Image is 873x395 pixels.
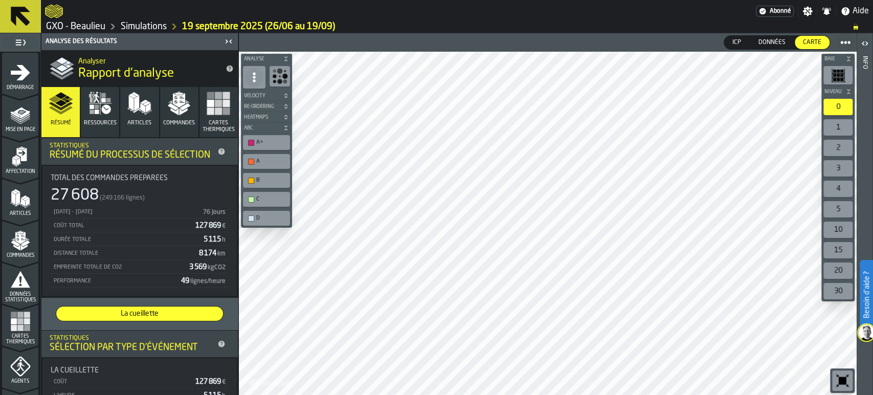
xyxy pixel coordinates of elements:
[821,220,855,240] div: button-toolbar-undefined
[242,93,281,99] span: Velocity
[817,6,836,16] label: button-toggle-Notifications
[2,169,38,174] span: Affectation
[242,104,281,109] span: Re-Ordering
[51,246,229,260] div: StatList-item-Distance totale
[256,139,287,146] div: A+
[51,174,229,182] div: Title
[51,375,229,388] div: StatList-item-Coût
[821,117,855,138] div: button-toolbar-undefined
[53,379,191,385] div: Coût
[53,264,185,271] div: Empreinte totale de CO2
[53,250,195,257] div: Distance totale
[241,112,292,122] button: button-
[821,158,855,179] div: button-toolbar-undefined
[43,38,221,45] div: Analyse des résultats
[78,65,174,82] span: Rapport d'analyse
[51,232,229,246] div: StatList-item-Durée totale
[245,137,288,148] div: A+
[857,33,872,395] header: Info
[2,85,38,91] span: Démarrage
[195,222,227,229] span: 127 869
[823,181,853,197] div: 4
[204,236,227,243] span: 5 115
[51,186,99,205] div: 27 608
[245,213,288,224] div: D
[823,99,853,115] div: 0
[724,36,749,49] div: thumb
[241,209,292,228] div: button-toolbar-undefined
[50,342,213,353] div: Sélection par type d'événement
[830,368,855,393] div: button-toolbar-undefined
[821,281,855,301] div: button-toolbar-undefined
[795,36,830,49] div: thumb
[823,242,853,258] div: 15
[53,278,177,284] div: Performance
[208,265,226,271] span: kgCO2
[2,346,38,387] li: menu Agents
[756,6,794,17] div: Abonnement au menu
[127,120,151,126] span: Articles
[821,54,855,64] button: button-
[2,292,38,303] span: Données statistiques
[241,54,292,64] button: button-
[41,33,238,50] header: Analyse des résultats
[56,306,223,321] div: thumb
[245,156,288,167] div: A
[823,160,853,177] div: 3
[2,334,38,345] span: Cartes thermiques
[2,379,38,384] span: Agents
[799,38,825,47] span: Carte
[222,223,226,229] span: €
[51,274,229,288] div: StatList-item-Performance
[46,21,105,32] a: link-to-/wh/i/879171bb-fb62-45b6-858d-60381ae340f0
[823,262,853,279] div: 20
[203,209,226,215] span: 76 Jours
[241,171,292,190] div: button-toolbar-undefined
[245,194,288,205] div: C
[42,166,237,296] div: stat-Total des commandes préparées
[724,35,750,50] label: button-switch-multi-ICP
[821,260,855,281] div: button-toolbar-undefined
[821,64,855,86] div: button-toolbar-undefined
[858,35,872,54] label: button-toggle-Ouvrir
[821,240,855,260] div: button-toolbar-undefined
[2,53,38,94] li: menu Démarrage
[60,309,219,319] span: La cueillette
[222,237,226,243] span: h
[834,372,850,389] svg: Réinitialiser le zoom et la position
[51,366,229,375] div: Title
[241,133,292,152] div: button-toolbar-undefined
[51,366,99,375] span: La cueillette
[2,179,38,220] li: menu Articles
[45,2,63,20] a: logo-header
[821,97,855,117] div: button-toolbar-undefined
[221,35,236,48] label: button-toggle-Fermez-moi
[821,179,855,199] div: button-toolbar-undefined
[241,372,299,393] a: logo-header
[242,125,281,131] span: ABC
[823,140,853,156] div: 2
[2,221,38,261] li: menu Commandes
[41,50,238,87] div: title-Rapport d'analyse
[2,95,38,136] li: menu Mise en page
[241,123,292,133] button: button-
[823,283,853,299] div: 30
[750,36,794,49] div: thumb
[256,196,287,203] div: C
[189,264,227,271] span: 3 569
[2,35,38,50] label: button-toggle-Basculer le menu complet
[256,215,287,222] div: D
[121,21,167,32] a: link-to-/wh/i/879171bb-fb62-45b6-858d-60381ae340f0
[51,218,229,232] div: StatList-item-Coût total
[78,55,217,65] h2: Sub Title
[217,251,226,257] span: km
[51,205,229,218] div: StatList-item-30/06/2025 - 19/09/2025
[754,38,790,47] span: Données
[100,194,145,202] span: (249 166 lignes)
[51,174,168,182] span: Total des commandes préparées
[50,142,213,149] div: Statistiques
[241,91,292,101] button: button-
[794,35,830,50] label: button-switch-multi-Carte
[53,223,191,229] div: Coût total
